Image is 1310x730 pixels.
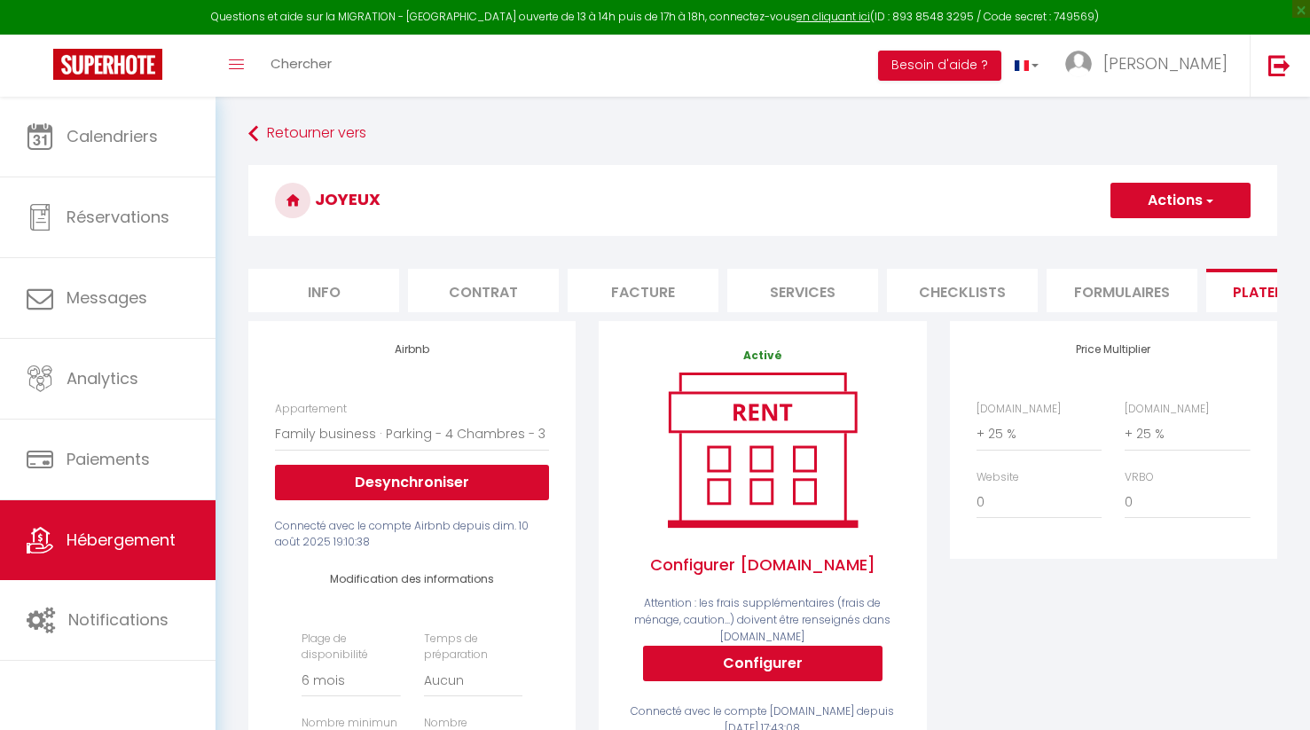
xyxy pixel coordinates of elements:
img: ... [1065,51,1092,77]
img: rent.png [649,365,875,535]
label: VRBO [1125,469,1154,486]
span: Hébergement [67,529,176,551]
label: Website [977,469,1019,486]
a: Chercher [257,35,345,97]
li: Formulaires [1047,269,1197,312]
li: Checklists [887,269,1038,312]
span: Attention : les frais supplémentaires (frais de ménage, caution...) doivent être renseignés dans ... [634,595,890,644]
p: Activé [625,348,899,365]
span: Paiements [67,448,150,470]
div: Connecté avec le compte Airbnb depuis dim. 10 août 2025 19:10:38 [275,518,549,552]
li: Services [727,269,878,312]
span: Analytics [67,367,138,389]
li: Info [248,269,399,312]
button: Besoin d'aide ? [878,51,1001,81]
h3: Joyeux [248,165,1277,236]
label: [DOMAIN_NAME] [977,401,1061,418]
img: Super Booking [53,49,162,80]
label: Plage de disponibilité [302,631,400,664]
h4: Airbnb [275,343,549,356]
span: Réservations [67,206,169,228]
span: Notifications [68,608,169,631]
a: ... [PERSON_NAME] [1052,35,1250,97]
li: Facture [568,269,718,312]
a: Retourner vers [248,118,1277,150]
a: en cliquant ici [796,9,870,24]
button: Actions [1110,183,1251,218]
button: Desynchroniser [275,465,549,500]
h4: Price Multiplier [977,343,1251,356]
span: [PERSON_NAME] [1103,52,1228,75]
label: Appartement [275,401,347,418]
label: [DOMAIN_NAME] [1125,401,1209,418]
iframe: LiveChat chat widget [1235,655,1310,730]
button: Configurer [643,646,882,681]
img: logout [1268,54,1290,76]
span: Calendriers [67,125,158,147]
span: Messages [67,287,147,309]
label: Temps de préparation [424,631,522,664]
h4: Modification des informations [302,573,522,585]
li: Contrat [408,269,559,312]
span: Chercher [271,54,332,73]
span: Configurer [DOMAIN_NAME] [625,535,899,595]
